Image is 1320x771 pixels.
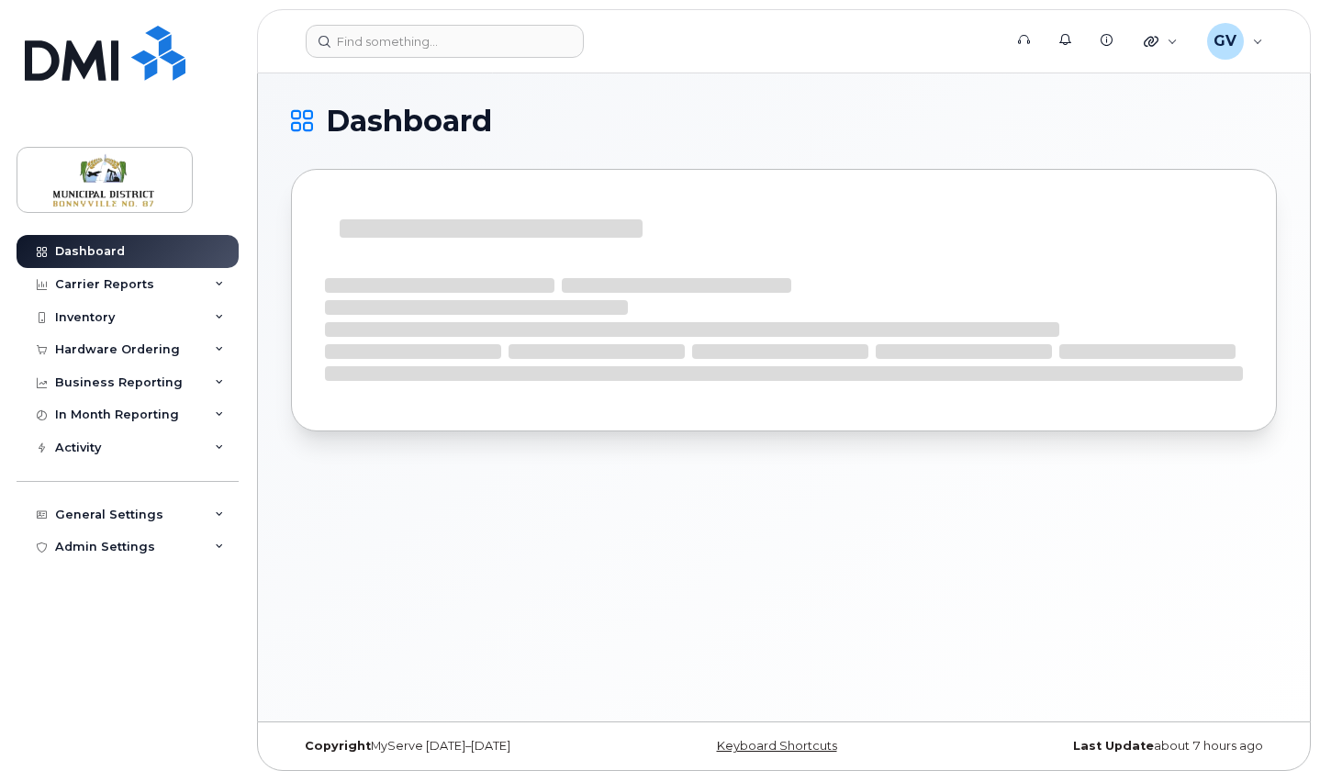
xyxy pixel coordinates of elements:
a: Keyboard Shortcuts [717,739,837,753]
div: MyServe [DATE]–[DATE] [291,739,620,754]
div: about 7 hours ago [948,739,1277,754]
span: Dashboard [326,107,492,135]
strong: Copyright [305,739,371,753]
strong: Last Update [1073,739,1154,753]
